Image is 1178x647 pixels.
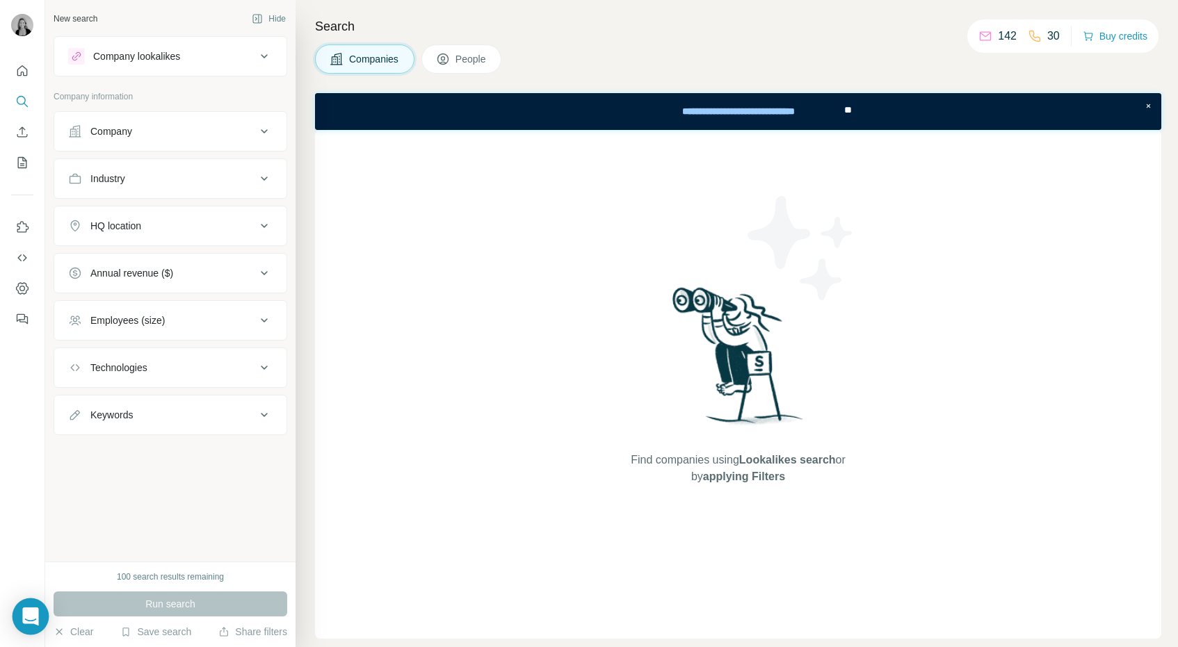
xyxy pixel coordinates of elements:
button: Use Surfe API [11,245,33,270]
div: Technologies [90,361,147,375]
button: HQ location [54,209,287,243]
span: applying Filters [703,470,785,482]
button: Dashboard [11,276,33,301]
div: Company lookalikes [93,49,180,63]
div: HQ location [90,219,141,233]
button: Enrich CSV [11,120,33,145]
button: Hide [242,8,296,29]
button: Share filters [218,625,287,639]
button: Keywords [54,398,287,432]
p: 142 [998,28,1017,44]
button: Annual revenue ($) [54,256,287,290]
span: Lookalikes search [739,454,836,466]
span: People [455,52,487,66]
button: Save search [120,625,191,639]
p: 30 [1047,28,1060,44]
button: Feedback [11,306,33,331]
button: Use Surfe on LinkedIn [11,215,33,240]
button: My lists [11,150,33,175]
button: Technologies [54,351,287,384]
div: Employees (size) [90,313,165,327]
div: Industry [90,172,125,186]
img: Surfe Illustration - Stars [739,186,864,311]
span: Find companies using or by [627,452,849,485]
button: Quick start [11,58,33,83]
img: Surfe Illustration - Woman searching with binoculars [666,284,811,439]
div: 100 search results remaining [117,571,224,583]
button: Industry [54,162,287,195]
button: Buy credits [1083,26,1147,46]
img: Avatar [11,14,33,36]
span: Companies [349,52,400,66]
button: Clear [54,625,93,639]
button: Search [11,89,33,114]
div: Annual revenue ($) [90,266,173,280]
iframe: Banner [315,93,1161,130]
div: New search [54,13,97,25]
div: Open Intercom Messenger [13,598,49,635]
p: Company information [54,90,287,103]
div: Company [90,124,132,138]
div: Keywords [90,408,133,422]
button: Employees (size) [54,304,287,337]
button: Company lookalikes [54,40,287,73]
button: Company [54,115,287,148]
h4: Search [315,17,1161,36]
